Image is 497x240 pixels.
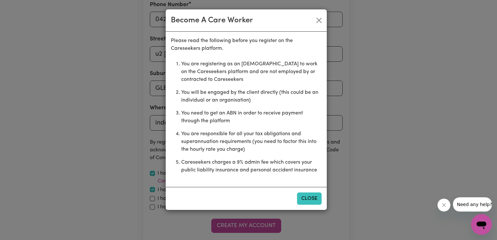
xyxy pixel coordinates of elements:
button: Close [314,15,324,26]
iframe: Message from company [453,197,492,212]
div: Become A Care Worker [171,15,253,26]
button: Close [297,192,322,205]
li: You are responsible for all your tax obligations and superannuation requirements (you need to fac... [181,127,322,156]
li: You will be engaged by the client directly (this could be an individual or an organisation) [181,86,322,107]
iframe: Button to launch messaging window [471,214,492,235]
p: Please read the following before you register on the Careseekers platform. [171,37,322,52]
li: Careseekers charges a 9% admin fee which covers your public liability insurance and personal acci... [181,156,322,177]
li: You are registering as an [DEMOGRAPHIC_DATA] to work on the Careseekers platform and are not empl... [181,58,322,86]
li: You need to get an ABN in order to receive payment through the platform [181,107,322,127]
iframe: Close message [437,199,450,212]
span: Need any help? [4,5,39,10]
